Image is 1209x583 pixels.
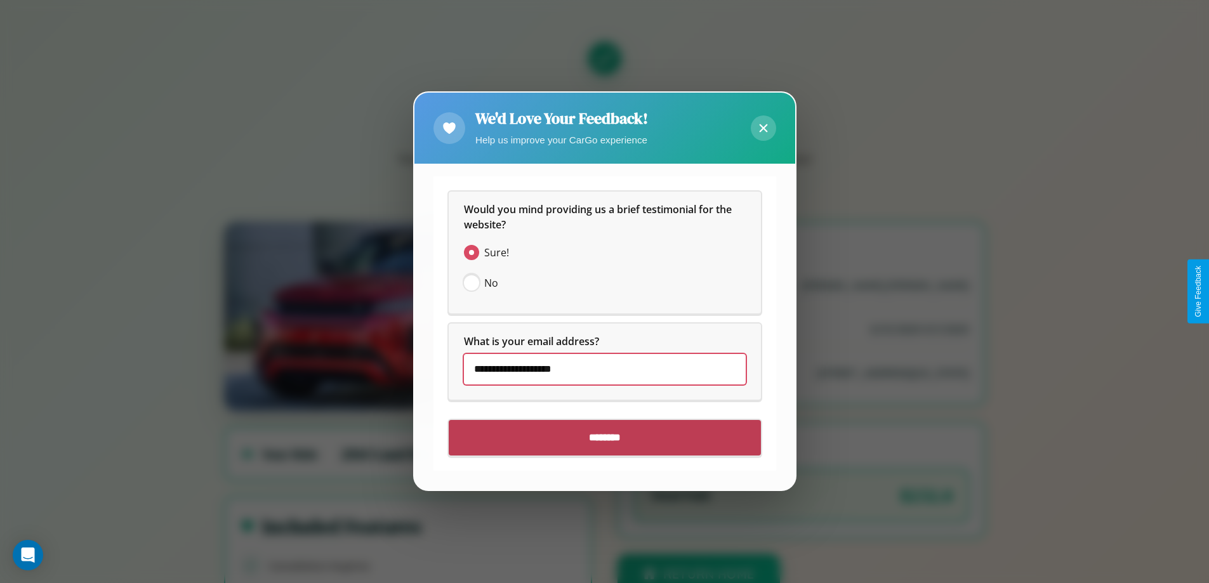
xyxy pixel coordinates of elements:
[1194,266,1203,317] div: Give Feedback
[464,203,734,232] span: Would you mind providing us a brief testimonial for the website?
[464,335,599,349] span: What is your email address?
[484,246,509,261] span: Sure!
[484,276,498,291] span: No
[475,108,648,129] h2: We'd Love Your Feedback!
[13,540,43,570] div: Open Intercom Messenger
[475,131,648,148] p: Help us improve your CarGo experience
